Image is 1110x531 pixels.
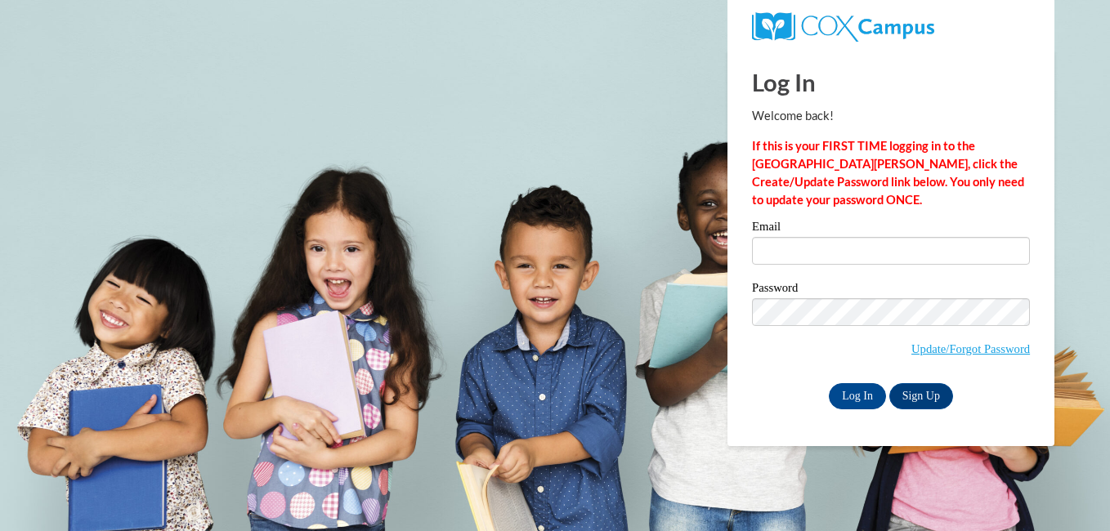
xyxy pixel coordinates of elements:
h1: Log In [752,65,1030,99]
label: Password [752,282,1030,298]
label: Email [752,221,1030,237]
p: Welcome back! [752,107,1030,125]
strong: If this is your FIRST TIME logging in to the [GEOGRAPHIC_DATA][PERSON_NAME], click the Create/Upd... [752,139,1024,207]
a: COX Campus [752,19,934,33]
a: Sign Up [889,383,953,409]
a: Update/Forgot Password [911,342,1030,355]
input: Log In [829,383,886,409]
img: COX Campus [752,12,934,42]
